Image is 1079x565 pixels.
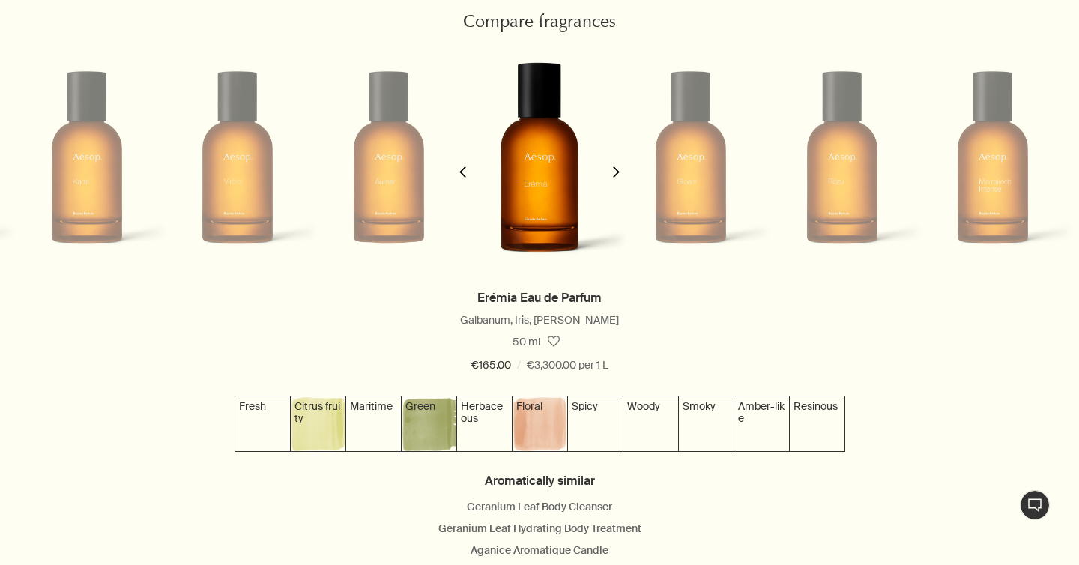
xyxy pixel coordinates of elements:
font: Aromatically similar [485,473,595,489]
img: Textured forest green background [457,396,512,451]
img: Textured gray-purple background [679,396,734,451]
a: Geranium Leaf Hydrating Body Treatment [438,522,641,535]
font: €3,300.00 [527,358,576,372]
button: Live Support Chat [1020,490,1050,520]
font: Spicy [572,399,598,413]
img: Textured rose pink background [568,396,623,451]
a: Aganice Aromatique Candle [471,543,608,557]
font: Floral [516,399,542,413]
font: Woody [627,399,660,413]
font: Galbanum, Iris, [PERSON_NAME] [460,313,619,327]
font: Fresh [239,399,266,413]
font: / [517,358,521,372]
font: Green [405,399,435,413]
font: Smoky [683,399,716,413]
font: €165.00 [471,358,511,372]
button: previous [448,37,478,288]
img: Textured gold background [734,396,789,451]
img: Textured salmon pink background [513,396,567,451]
font: Maritime [350,399,393,413]
font: L [602,358,608,372]
img: Textured brown background [790,396,844,451]
img: Textured yellow background [291,396,345,451]
font: 1 [596,358,600,372]
button: next [601,37,631,288]
font: per [578,358,594,372]
img: Textured gray-green background [346,396,401,451]
font: Amber-like [738,399,785,425]
img: Textured green background [402,396,456,451]
img: Eremia Eau de Parfum in an amber bottle. [451,16,629,297]
font: 50 ml [513,335,540,348]
font: Resinous [794,399,838,413]
font: Compare fragrances [463,13,616,31]
img: Textured grey-blue background [235,396,290,451]
a: Geranium Leaf Body Cleanser [467,500,612,513]
font: Live Support Chat [1021,492,1054,535]
font: Herbaceous [461,399,503,425]
a: Erémia Eau de Parfum [477,290,602,306]
font: Citrus fruity [294,399,340,425]
button: Add to Wishlist [540,328,567,355]
img: Textured purple background [623,396,678,451]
